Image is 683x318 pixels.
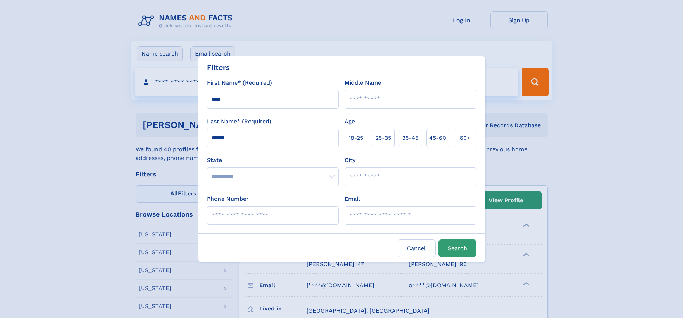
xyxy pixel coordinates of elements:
[460,134,470,142] span: 60+
[207,195,249,203] label: Phone Number
[438,239,476,257] button: Search
[398,239,436,257] label: Cancel
[345,156,355,165] label: City
[207,62,230,73] div: Filters
[345,195,360,203] label: Email
[207,156,339,165] label: State
[429,134,446,142] span: 45‑60
[348,134,363,142] span: 18‑25
[345,117,355,126] label: Age
[207,117,271,126] label: Last Name* (Required)
[207,79,272,87] label: First Name* (Required)
[402,134,418,142] span: 35‑45
[345,79,381,87] label: Middle Name
[375,134,391,142] span: 25‑35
